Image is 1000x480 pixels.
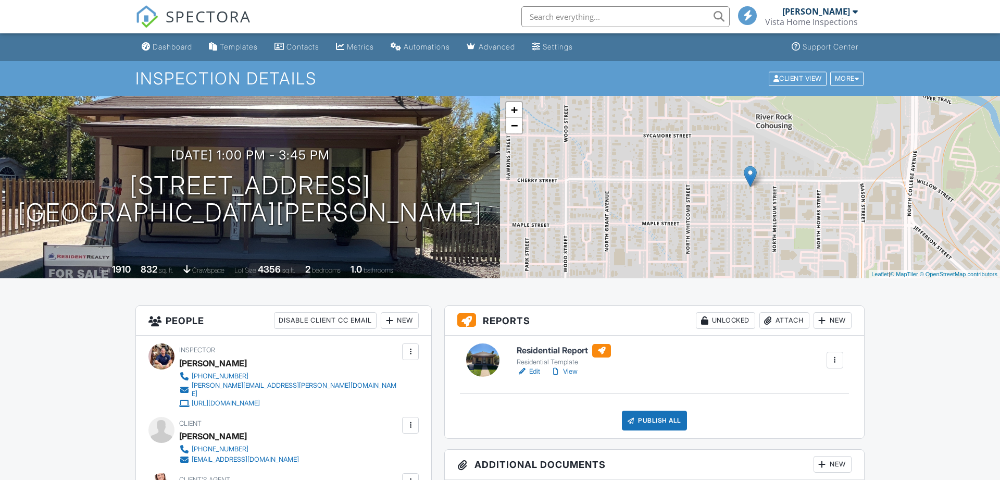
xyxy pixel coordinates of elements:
[787,38,863,57] a: Support Center
[404,42,450,51] div: Automations
[517,366,540,377] a: Edit
[768,74,829,82] a: Client View
[696,312,755,329] div: Unlocked
[153,42,192,51] div: Dashboard
[305,264,310,275] div: 2
[386,38,454,57] a: Automations (Basic)
[179,454,299,465] a: [EMAIL_ADDRESS][DOMAIN_NAME]
[517,344,611,367] a: Residential Report Residential Template
[192,445,248,453] div: [PHONE_NUMBER]
[136,306,431,336] h3: People
[141,264,157,275] div: 832
[282,266,295,274] span: sq.ft.
[179,355,247,371] div: [PERSON_NAME]
[234,266,256,274] span: Lot Size
[528,38,577,57] a: Settings
[192,456,299,464] div: [EMAIL_ADDRESS][DOMAIN_NAME]
[18,172,482,227] h1: [STREET_ADDRESS] [GEOGRAPHIC_DATA][PERSON_NAME]
[179,381,399,398] a: [PERSON_NAME][EMAIL_ADDRESS][PERSON_NAME][DOMAIN_NAME]
[137,38,196,57] a: Dashboard
[445,306,864,336] h3: Reports
[274,312,377,329] div: Disable Client CC Email
[364,266,393,274] span: bathrooms
[312,266,341,274] span: bedrooms
[543,42,573,51] div: Settings
[192,399,260,408] div: [URL][DOMAIN_NAME]
[920,271,997,277] a: © OpenStreetMap contributors
[192,372,248,380] div: [PHONE_NUMBER]
[803,42,858,51] div: Support Center
[506,102,522,118] a: Zoom in
[551,366,578,377] a: View
[270,38,323,57] a: Contacts
[135,69,865,88] h1: Inspection Details
[179,398,399,409] a: [URL][DOMAIN_NAME]
[192,266,224,274] span: crawlspace
[135,14,251,36] a: SPECTORA
[179,420,202,427] span: Client
[220,42,258,51] div: Templates
[258,264,281,275] div: 4356
[381,312,419,329] div: New
[869,270,1000,279] div: |
[871,271,889,277] a: Leaflet
[112,264,131,275] div: 1910
[286,42,319,51] div: Contacts
[171,148,330,162] h3: [DATE] 1:00 pm - 3:45 pm
[521,6,730,27] input: Search everything...
[622,411,687,430] div: Publish All
[332,38,378,57] a: Metrics
[179,444,299,454] a: [PHONE_NUMBER]
[135,5,158,28] img: The Best Home Inspection Software - Spectora
[99,266,110,274] span: Built
[179,371,399,381] a: [PHONE_NUMBER]
[179,428,247,444] div: [PERSON_NAME]
[347,42,374,51] div: Metrics
[463,38,519,57] a: Advanced
[166,5,251,27] span: SPECTORA
[517,358,611,366] div: Residential Template
[179,346,215,354] span: Inspector
[765,17,858,27] div: Vista Home Inspections
[351,264,362,275] div: 1.0
[445,450,864,479] h3: Additional Documents
[782,6,850,17] div: [PERSON_NAME]
[506,118,522,133] a: Zoom out
[830,71,864,85] div: More
[159,266,173,274] span: sq. ft.
[814,456,852,473] div: New
[890,271,918,277] a: © MapTiler
[769,71,827,85] div: Client View
[192,381,399,398] div: [PERSON_NAME][EMAIL_ADDRESS][PERSON_NAME][DOMAIN_NAME]
[759,312,809,329] div: Attach
[814,312,852,329] div: New
[517,344,611,358] h6: Residential Report
[479,42,515,51] div: Advanced
[205,38,262,57] a: Templates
